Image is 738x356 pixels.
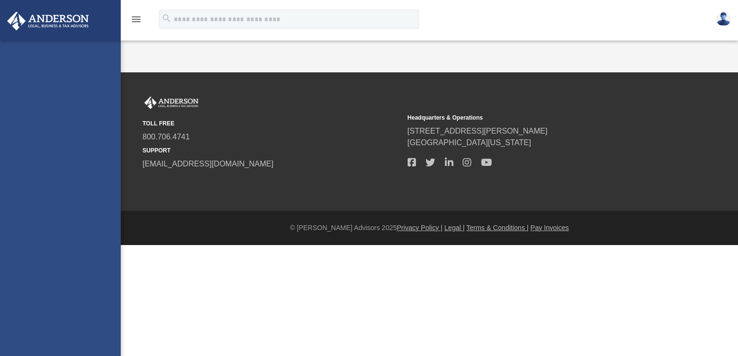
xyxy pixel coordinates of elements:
[121,223,738,233] div: © [PERSON_NAME] Advisors 2025
[467,224,529,232] a: Terms & Conditions |
[142,119,401,128] small: TOLL FREE
[142,146,401,155] small: SUPPORT
[408,127,548,135] a: [STREET_ADDRESS][PERSON_NAME]
[130,14,142,25] i: menu
[530,224,568,232] a: Pay Invoices
[161,13,172,24] i: search
[444,224,465,232] a: Legal |
[142,160,273,168] a: [EMAIL_ADDRESS][DOMAIN_NAME]
[130,18,142,25] a: menu
[4,12,92,30] img: Anderson Advisors Platinum Portal
[408,113,666,122] small: Headquarters & Operations
[408,138,531,147] a: [GEOGRAPHIC_DATA][US_STATE]
[397,224,443,232] a: Privacy Policy |
[716,12,731,26] img: User Pic
[142,133,190,141] a: 800.706.4741
[142,96,200,109] img: Anderson Advisors Platinum Portal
